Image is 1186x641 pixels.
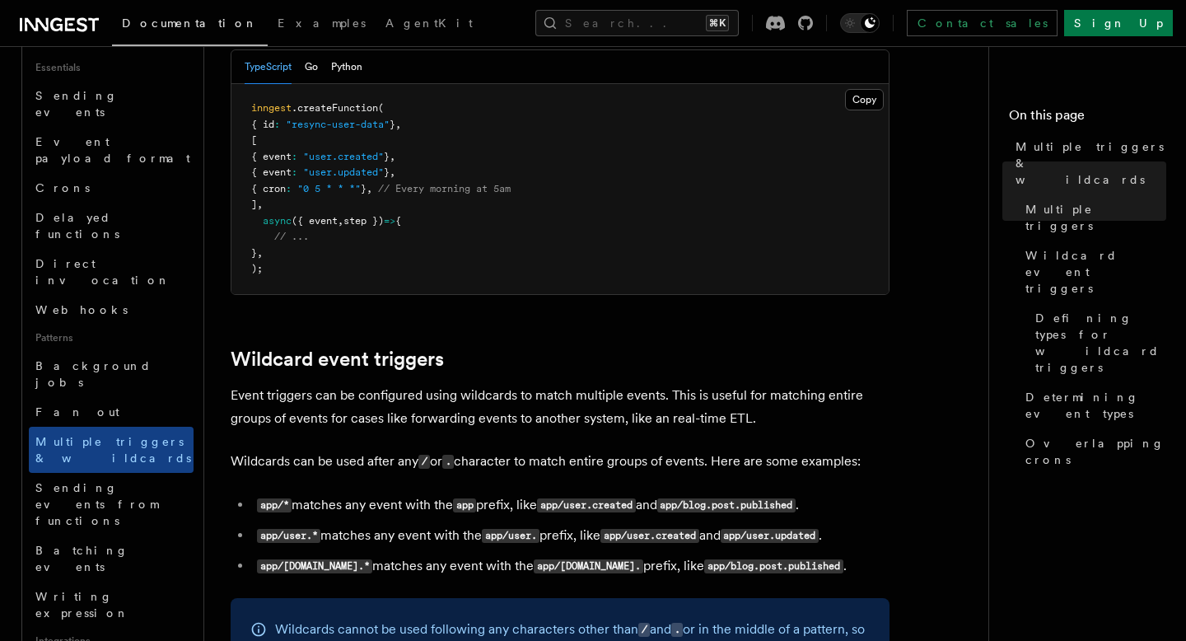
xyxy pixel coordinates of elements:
code: . [442,455,454,469]
span: Crons [35,181,90,194]
code: / [638,623,650,637]
span: AgentKit [385,16,473,30]
button: Toggle dark mode [840,13,880,33]
a: Crons [29,173,194,203]
span: } [384,166,390,178]
span: Fan out [35,405,119,419]
span: [ [251,134,257,146]
span: Sending events [35,89,118,119]
span: { [395,215,401,227]
span: Essentials [29,54,194,81]
span: Overlapping crons [1025,435,1166,468]
code: app/[DOMAIN_NAME].* [257,559,372,573]
span: Writing expression [35,590,129,620]
span: Determining event types [1025,389,1166,422]
span: , [338,215,343,227]
span: Webhooks [35,303,128,316]
span: } [361,183,367,194]
a: Documentation [112,5,268,46]
li: matches any event with the prefix, like . [252,554,889,578]
span: "resync-user-data" [286,119,390,130]
span: step }) [343,215,384,227]
a: Overlapping crons [1019,428,1166,475]
a: Batching events [29,536,194,582]
span: Defining types for wildcard triggers [1035,310,1166,376]
a: Multiple triggers [1019,194,1166,241]
span: : [292,151,297,162]
span: Direct invocation [35,257,170,287]
a: Determining event types [1019,382,1166,428]
a: Wildcard event triggers [1019,241,1166,303]
span: } [384,151,390,162]
span: , [390,151,395,162]
span: Patterns [29,325,194,351]
span: } [390,119,395,130]
span: : [292,166,297,178]
span: { cron [251,183,286,194]
span: : [274,119,280,130]
a: AgentKit [376,5,483,44]
a: Multiple triggers & wildcards [1009,132,1166,194]
button: Go [305,50,318,84]
a: Sending events from functions [29,473,194,536]
span: ] [251,199,257,210]
span: ({ event [292,215,338,227]
span: { event [251,151,292,162]
a: Webhooks [29,295,194,325]
span: { id [251,119,274,130]
span: , [390,166,395,178]
button: TypeScript [245,50,292,84]
span: ( [378,102,384,114]
code: app/blog.post.published [704,559,843,573]
span: Multiple triggers & wildcards [35,435,191,465]
a: Writing expression [29,582,194,628]
span: "user.created" [303,151,384,162]
span: Wildcard event triggers [1025,247,1166,297]
span: async [263,215,292,227]
code: app [453,498,476,512]
button: Copy [845,89,884,110]
a: Direct invocation [29,249,194,295]
span: // Every morning at 5am [378,183,511,194]
span: } [251,247,257,259]
a: Sending events [29,81,194,127]
span: Sending events from functions [35,481,158,527]
code: app/user.updated [721,529,819,543]
span: inngest [251,102,292,114]
p: Wildcards can be used after any or character to match entire groups of events. Here are some exam... [231,450,889,474]
span: , [395,119,401,130]
code: app/user.created [537,498,635,512]
a: Delayed functions [29,203,194,249]
span: Event payload format [35,135,190,165]
span: , [367,183,372,194]
code: app/user.created [600,529,698,543]
span: => [384,215,395,227]
li: matches any event with the prefix, like and . [252,524,889,548]
span: { event [251,166,292,178]
code: . [671,623,683,637]
a: Sign Up [1064,10,1173,36]
span: Examples [278,16,366,30]
span: Batching events [35,544,128,573]
a: Wildcard event triggers [231,348,444,371]
a: Multiple triggers & wildcards [29,427,194,473]
span: Multiple triggers & wildcards [1016,138,1166,188]
span: , [257,199,263,210]
span: ); [251,263,263,274]
a: Contact sales [907,10,1058,36]
kbd: ⌘K [706,15,729,31]
h4: On this page [1009,105,1166,132]
code: app/user. [482,529,539,543]
span: "user.updated" [303,166,384,178]
code: app/[DOMAIN_NAME]. [534,559,643,573]
button: Search...⌘K [535,10,739,36]
code: app/blog.post.published [657,498,796,512]
a: Examples [268,5,376,44]
code: app/* [257,498,292,512]
span: , [257,247,263,259]
span: // ... [274,231,309,242]
span: Multiple triggers [1025,201,1166,234]
span: : [286,183,292,194]
span: Delayed functions [35,211,119,241]
code: app/user.* [257,529,320,543]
